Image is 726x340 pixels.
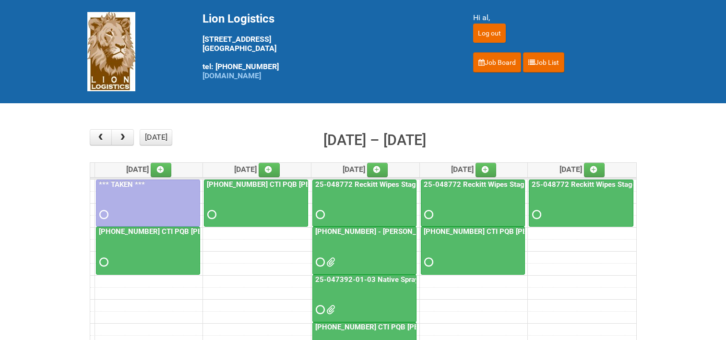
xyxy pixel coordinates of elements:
[523,52,564,73] a: Job List
[312,227,417,274] a: [PHONE_NUMBER] - [PERSON_NAME] UFC CUT US
[312,180,417,227] a: 25-048772 Reckitt Wipes Stage 4 - blinding/labeling day
[529,180,633,227] a: 25-048772 Reckitt Wipes Stage 4 - blinding/labeling day
[422,227,646,236] a: [PHONE_NUMBER] CTI PQB [PERSON_NAME] Real US - blinding day
[97,227,321,236] a: [PHONE_NUMBER] CTI PQB [PERSON_NAME] Real US - blinding day
[99,211,106,218] span: Requested
[87,12,135,91] img: Lion Logistics
[424,211,431,218] span: Requested
[473,24,506,43] input: Log out
[421,180,525,227] a: 25-048772 Reckitt Wipes Stage 4 - blinding/labeling day
[532,211,539,218] span: Requested
[202,12,449,80] div: [STREET_ADDRESS] [GEOGRAPHIC_DATA] tel: [PHONE_NUMBER]
[421,227,525,274] a: [PHONE_NUMBER] CTI PQB [PERSON_NAME] Real US - blinding day
[316,259,322,266] span: Requested
[316,306,322,313] span: Requested
[312,275,417,322] a: 25-047392-01-03 Native Spray Rapid Response
[323,129,426,151] h2: [DATE] – [DATE]
[96,227,200,274] a: [PHONE_NUMBER] CTI PQB [PERSON_NAME] Real US - blinding day
[451,165,497,174] span: [DATE]
[343,165,388,174] span: [DATE]
[202,71,261,80] a: [DOMAIN_NAME]
[326,306,333,313] span: 25-047392-01-03 JNF.DOC 25-047392-01-03 - MDN.xlsx
[473,52,521,73] a: Job Board
[313,323,537,331] a: [PHONE_NUMBER] CTI PQB [PERSON_NAME] Real US - blinding day
[422,180,610,189] a: 25-048772 Reckitt Wipes Stage 4 - blinding/labeling day
[313,275,475,284] a: 25-047392-01-03 Native Spray Rapid Response
[234,165,280,174] span: [DATE]
[202,12,274,25] span: Lion Logistics
[259,163,280,177] a: Add an event
[584,163,605,177] a: Add an event
[476,163,497,177] a: Add an event
[313,180,502,189] a: 25-048772 Reckitt Wipes Stage 4 - blinding/labeling day
[99,259,106,266] span: Requested
[316,211,322,218] span: Requested
[205,180,429,189] a: [PHONE_NUMBER] CTI PQB [PERSON_NAME] Real US - blinding day
[424,259,431,266] span: Requested
[367,163,388,177] a: Add an event
[326,259,333,266] span: JNF.DOC MDN (2).xlsx MDN.xlsx
[313,227,482,236] a: [PHONE_NUMBER] - [PERSON_NAME] UFC CUT US
[151,163,172,177] a: Add an event
[559,165,605,174] span: [DATE]
[126,165,172,174] span: [DATE]
[473,12,639,24] div: Hi al,
[140,129,172,146] button: [DATE]
[530,180,718,189] a: 25-048772 Reckitt Wipes Stage 4 - blinding/labeling day
[87,47,135,56] a: Lion Logistics
[207,211,214,218] span: Requested
[204,180,308,227] a: [PHONE_NUMBER] CTI PQB [PERSON_NAME] Real US - blinding day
